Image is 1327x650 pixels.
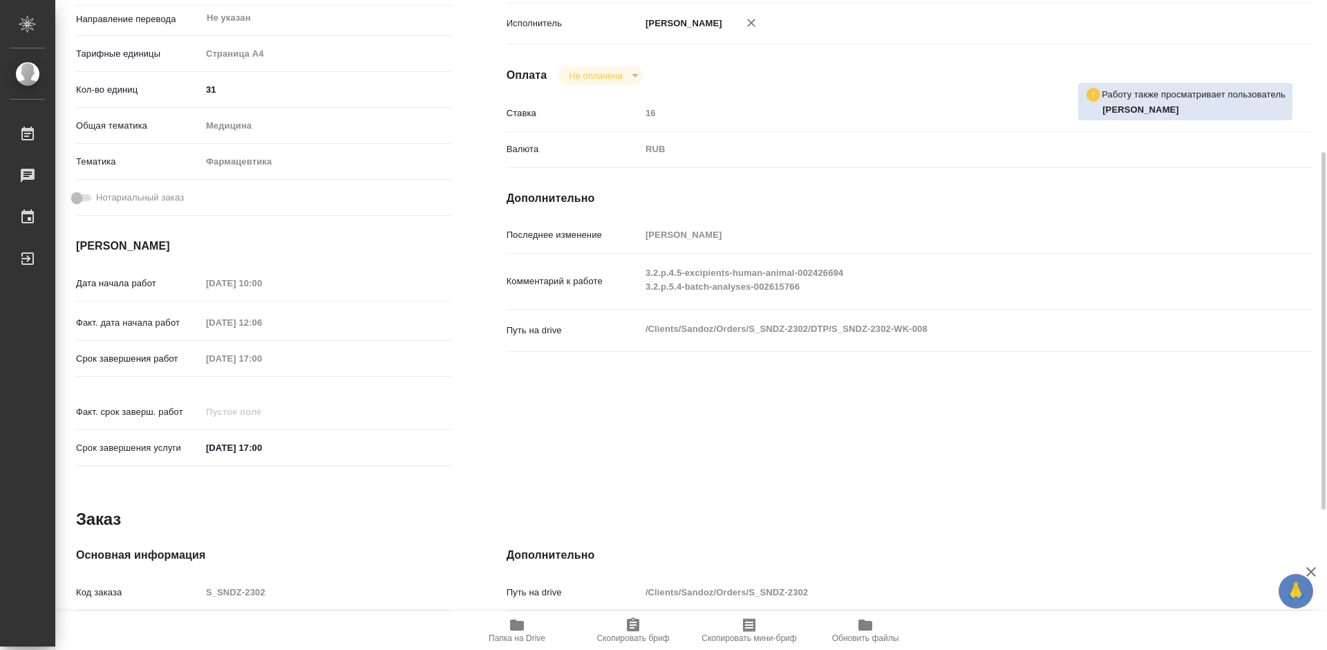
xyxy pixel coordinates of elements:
textarea: /Clients/Sandoz/Orders/S_SNDZ-2302/DTP/S_SNDZ-2302-WK-008 [641,317,1245,341]
div: Медицина [201,114,451,138]
input: Пустое поле [201,313,322,333]
input: Пустое поле [641,103,1245,123]
textarea: 3.2.p.4.5-excipients-human-animal-002426694 3.2.p.5.4-batch-analyses-002615766 [641,261,1245,299]
button: Папка на Drive [459,611,575,650]
span: Скопировать бриф [596,633,669,643]
p: Факт. срок заверш. работ [76,405,201,419]
p: Работу также просматривает пользователь [1102,88,1286,102]
p: Исполнитель [507,17,641,30]
p: Тематика [76,155,201,169]
input: ✎ Введи что-нибудь [201,438,322,458]
input: Пустое поле [201,273,322,293]
p: Срок завершения услуги [76,441,201,455]
span: Скопировать мини-бриф [702,633,796,643]
p: Кол-во единиц [76,83,201,97]
h4: [PERSON_NAME] [76,238,451,254]
input: ✎ Введи что-нибудь [201,80,451,100]
h4: Дополнительно [507,547,1312,564]
h4: Оплата [507,67,547,84]
span: Обновить файлы [832,633,899,643]
button: Обновить файлы [807,611,923,650]
p: Ставка [507,106,641,120]
input: Пустое поле [201,349,322,369]
h4: Дополнительно [507,190,1312,207]
input: Пустое поле [201,402,322,422]
button: Скопировать мини-бриф [691,611,807,650]
div: RUB [641,138,1245,161]
button: Скопировать бриф [575,611,691,650]
h4: Основная информация [76,547,451,564]
p: Дата начала работ [76,277,201,290]
p: Комментарий к работе [507,275,641,288]
p: Общая тематика [76,119,201,133]
input: Пустое поле [641,582,1245,602]
p: Код заказа [76,586,201,600]
div: Фармацевтика [201,150,451,174]
p: Путь на drive [507,324,641,337]
div: Страница А4 [201,42,451,66]
input: Пустое поле [641,225,1245,245]
p: Направление перевода [76,12,201,26]
h2: Заказ [76,508,121,530]
p: Тарифные единицы [76,47,201,61]
p: Факт. дата начала работ [76,316,201,330]
button: Не оплачена [565,70,626,82]
span: Нотариальный заказ [96,191,184,205]
button: Удалить исполнителя [736,8,766,38]
button: 🙏 [1279,574,1313,609]
p: Валюта [507,142,641,156]
p: Путь на drive [507,586,641,600]
span: 🙏 [1284,577,1308,606]
div: Не оплачена [558,66,643,85]
p: Последнее изменение [507,228,641,242]
span: Папка на Drive [489,633,545,643]
p: [PERSON_NAME] [641,17,722,30]
input: Пустое поле [201,582,451,602]
p: Срок завершения работ [76,352,201,366]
